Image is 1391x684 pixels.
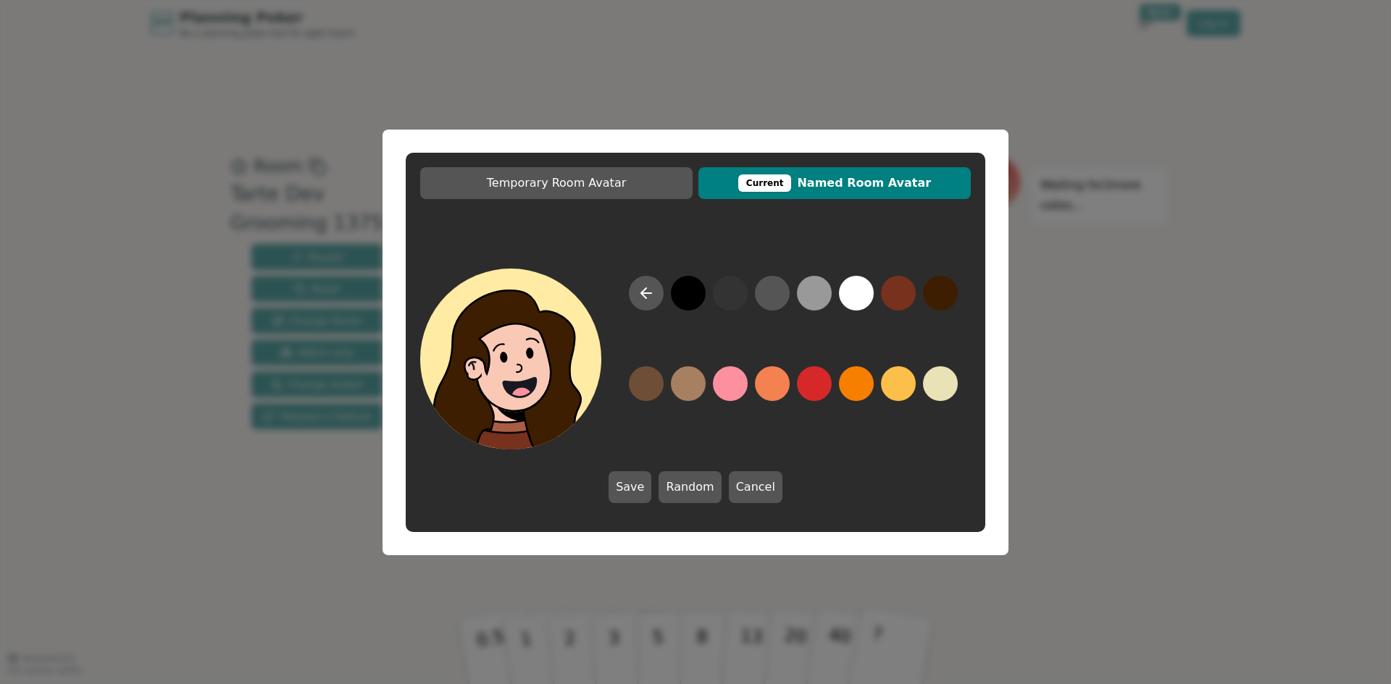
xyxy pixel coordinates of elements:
[420,167,693,199] button: Temporary Room Avatar
[706,174,964,192] span: Named Room Avatar
[738,174,792,192] div: This avatar will be displayed in dedicated rooms
[698,167,971,199] button: CurrentNamed Room Avatar
[659,471,721,503] button: Random
[729,471,782,503] button: Cancel
[609,471,651,503] button: Save
[427,174,685,192] span: Temporary Room Avatar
